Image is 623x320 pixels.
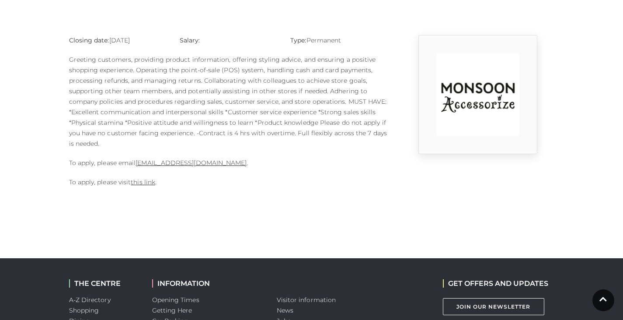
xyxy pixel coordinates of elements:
h2: GET OFFERS AND UPDATES [443,279,548,288]
p: To apply, please visit . [69,177,388,187]
p: Permanent [290,35,388,46]
a: Opening Times [152,296,199,304]
h2: INFORMATION [152,279,264,288]
strong: Closing date: [69,36,109,44]
a: Getting Here [152,306,192,314]
img: rtuC_1630740947_no1Y.jpg [436,53,519,136]
a: A-Z Directory [69,296,111,304]
a: Join Our Newsletter [443,298,544,315]
strong: Type: [290,36,306,44]
a: Shopping [69,306,99,314]
p: [DATE] [69,35,167,46]
a: [EMAIL_ADDRESS][DOMAIN_NAME] [136,159,247,167]
a: this link [131,178,155,186]
strong: Salary: [180,36,200,44]
a: News [277,306,293,314]
p: Greeting customers, providing product information, offering styling advice, and ensuring a positi... [69,54,388,149]
h2: THE CENTRE [69,279,139,288]
a: Visitor information [277,296,336,304]
p: To apply, please email . [69,158,388,168]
